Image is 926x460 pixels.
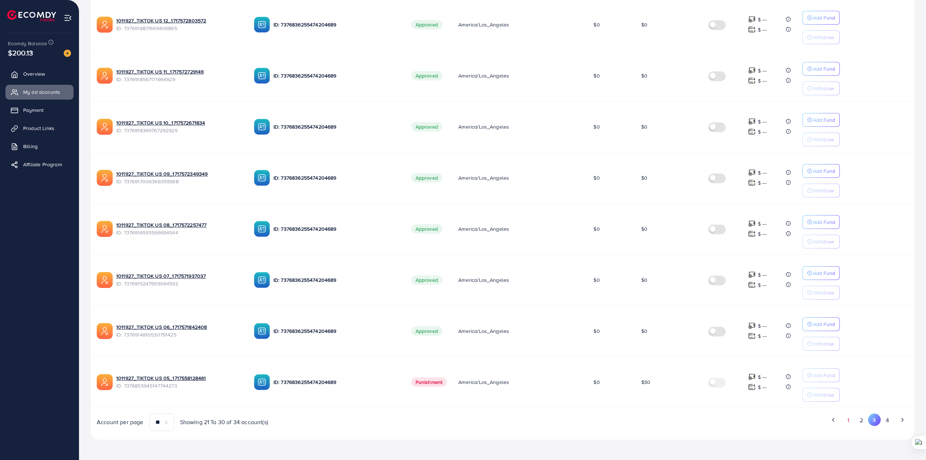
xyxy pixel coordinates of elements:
p: $ --- [758,230,767,238]
span: Payment [23,106,43,114]
button: Go to page 1 [842,414,855,427]
span: Product Links [23,125,54,132]
p: ID: 7376836255474204689 [274,327,400,335]
img: top-up amount [748,128,756,135]
button: Withdraw [802,30,840,44]
button: Withdraw [802,388,840,402]
span: $0 [641,276,647,284]
img: ic-ads-acc.e4c84228.svg [97,323,113,339]
div: <span class='underline'>1011927_TIKTOK US 12_1717572803572</span></br>7376918871699406865 [116,17,242,32]
p: ID: 7376836255474204689 [274,71,400,80]
img: ic-ba-acc.ded83a64.svg [254,323,270,339]
img: top-up amount [748,118,756,125]
p: ID: 7376836255474204689 [274,122,400,131]
img: top-up amount [748,220,756,227]
div: <span class='underline'>1011927_TIKTOK US 05_1717558128461</span></br>7376855945147744273 [116,375,242,389]
button: Add Fund [802,215,840,229]
span: America/Los_Angeles [458,72,509,79]
span: $0 [593,21,600,28]
span: $50 [641,379,650,386]
span: $0 [593,123,600,130]
img: top-up amount [748,230,756,238]
span: America/Los_Angeles [458,123,509,130]
p: Withdraw [813,288,834,297]
span: $0 [593,72,600,79]
span: ID: 7376916593596694544 [116,229,242,236]
span: Account per page [97,418,143,426]
span: Approved [411,326,442,336]
a: 1011927_TIKTOK US 05_1717558128461 [116,375,242,382]
button: Go to page 4 [881,414,894,427]
span: ID: 7376918871699406865 [116,25,242,32]
p: Withdraw [813,33,834,42]
p: $ --- [758,76,767,85]
p: ID: 7376836255474204689 [274,173,400,182]
p: Withdraw [813,186,834,195]
span: $0 [641,225,647,233]
img: top-up amount [748,281,756,289]
img: top-up amount [748,332,756,340]
a: Payment [5,103,74,117]
span: Billing [23,143,38,150]
p: $ --- [758,127,767,136]
button: Add Fund [802,317,840,331]
img: ic-ads-acc.e4c84228.svg [97,170,113,186]
img: top-up amount [748,322,756,330]
button: Withdraw [802,337,840,351]
a: My ad accounts [5,85,74,99]
img: ic-ba-acc.ded83a64.svg [254,17,270,33]
p: Add Fund [813,13,835,22]
p: Add Fund [813,371,835,380]
button: Withdraw [802,81,840,95]
p: $ --- [758,332,767,340]
p: ID: 7376836255474204689 [274,276,400,284]
button: Withdraw [802,133,840,146]
p: Withdraw [813,84,834,93]
span: $0 [641,174,647,181]
div: <span class='underline'>1011927_TIKTOK US 09_1717572349349</span></br>7376917006366359568 [116,170,242,185]
p: $ --- [758,66,767,75]
p: Add Fund [813,269,835,277]
span: Punishment [411,377,447,387]
img: top-up amount [748,67,756,74]
span: $0 [641,72,647,79]
img: ic-ads-acc.e4c84228.svg [97,68,113,84]
span: $0 [593,379,600,386]
img: logo [7,10,56,21]
button: Add Fund [802,164,840,178]
span: $0 [593,327,600,335]
p: $ --- [758,383,767,392]
span: ID: 7376914810530791425 [116,331,242,338]
p: Add Fund [813,167,835,175]
button: Go to previous page [827,414,840,426]
span: $0 [593,174,600,181]
div: <span class='underline'>1011927_TIKTOK US 11_1717572729149</span></br>7376918567171964929 [116,68,242,83]
p: $ --- [758,373,767,381]
p: $ --- [758,179,767,187]
p: Add Fund [813,116,835,124]
img: top-up amount [748,383,756,391]
img: ic-ba-acc.ded83a64.svg [254,119,270,135]
a: 1011927_TIKTOK US 12_1717572803572 [116,17,242,24]
button: Go to page 2 [855,414,868,427]
span: Approved [411,71,442,80]
div: <span class='underline'>1011927_TIKTOK US 07_1717571937037</span></br>7376915247959064592 [116,272,242,287]
img: ic-ads-acc.e4c84228.svg [97,221,113,237]
a: 1011927_TIKTOK US 10_1717572671834 [116,119,242,126]
span: ID: 7376918369767292929 [116,127,242,134]
p: $ --- [758,15,767,24]
a: 1011927_TIKTOK US 11_1717572729149 [116,68,242,75]
button: Add Fund [802,113,840,127]
p: Withdraw [813,135,834,144]
a: 1011927_TIKTOK US 09_1717572349349 [116,170,242,177]
p: ID: 7376836255474204689 [274,378,400,386]
span: America/Los_Angeles [458,379,509,386]
span: $0 [593,225,600,233]
button: Withdraw [802,286,840,300]
span: $200.13 [8,47,33,58]
img: ic-ba-acc.ded83a64.svg [254,68,270,84]
a: 1011927_TIKTOK US 08_1717572257477 [116,221,242,229]
img: image [64,50,71,57]
p: Withdraw [813,237,834,246]
span: America/Los_Angeles [458,21,509,28]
